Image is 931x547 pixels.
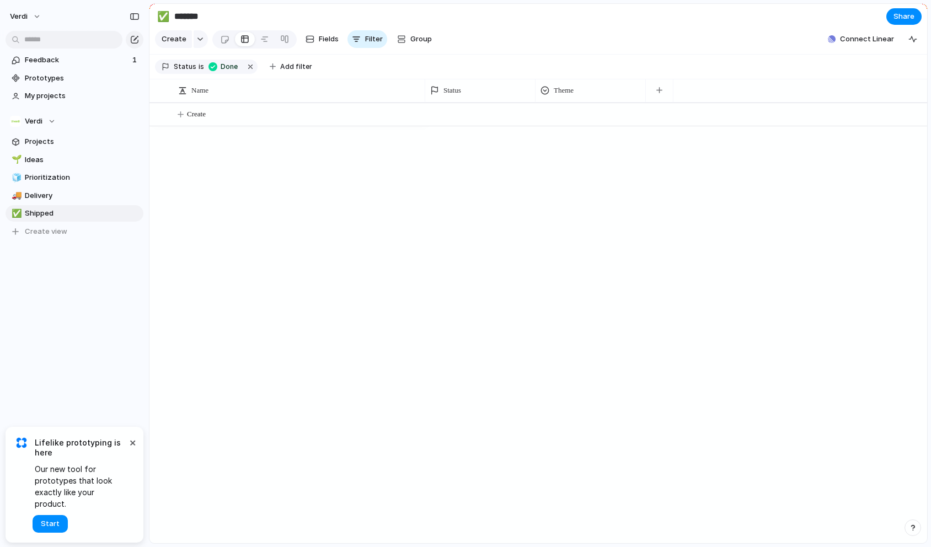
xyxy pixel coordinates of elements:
[25,190,140,201] span: Delivery
[893,11,914,22] span: Share
[25,226,67,237] span: Create view
[25,116,42,127] span: Verdi
[12,153,19,166] div: 🌱
[41,518,60,529] span: Start
[392,30,437,48] button: Group
[263,59,319,74] button: Add filter
[12,207,19,220] div: ✅
[12,171,19,184] div: 🧊
[174,62,196,72] span: Status
[199,62,204,72] span: is
[6,169,143,186] a: 🧊Prioritization
[6,187,143,204] a: 🚚Delivery
[6,152,143,168] a: 🌱Ideas
[6,133,143,150] a: Projects
[187,109,206,120] span: Create
[6,113,143,130] button: Verdi
[6,88,143,104] a: My projects
[35,463,127,510] span: Our new tool for prototypes that look exactly like your product.
[10,11,28,22] span: Verdi
[25,136,140,147] span: Projects
[162,34,186,45] span: Create
[10,154,21,165] button: 🌱
[443,85,461,96] span: Status
[6,223,143,240] button: Create view
[319,34,339,45] span: Fields
[301,30,343,48] button: Fields
[25,154,140,165] span: Ideas
[5,8,47,25] button: Verdi
[154,8,172,25] button: ✅
[6,70,143,87] a: Prototypes
[6,205,143,222] a: ✅Shipped
[191,85,208,96] span: Name
[132,55,139,66] span: 1
[25,208,140,219] span: Shipped
[6,52,143,68] a: Feedback1
[347,30,387,48] button: Filter
[410,34,432,45] span: Group
[25,90,140,101] span: My projects
[157,9,169,24] div: ✅
[25,55,129,66] span: Feedback
[205,61,243,73] button: Done
[840,34,894,45] span: Connect Linear
[25,172,140,183] span: Prioritization
[33,515,68,533] button: Start
[886,8,922,25] button: Share
[10,172,21,183] button: 🧊
[554,85,574,96] span: Theme
[35,438,127,458] span: Lifelike prototyping is here
[155,30,192,48] button: Create
[12,189,19,202] div: 🚚
[196,61,206,73] button: is
[823,31,898,47] button: Connect Linear
[280,62,312,72] span: Add filter
[126,436,139,449] button: Dismiss
[10,208,21,219] button: ✅
[10,190,21,201] button: 🚚
[25,73,140,84] span: Prototypes
[221,62,240,72] span: Done
[365,34,383,45] span: Filter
